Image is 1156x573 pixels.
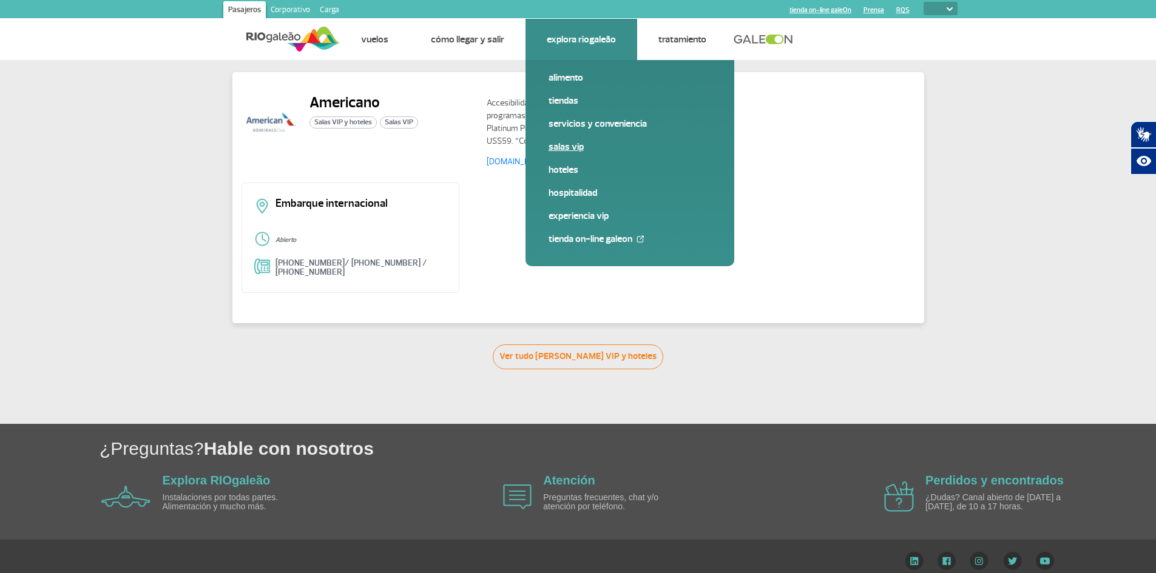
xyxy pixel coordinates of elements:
[789,6,851,14] a: tienda on-line galeOn
[1003,552,1022,570] img: Gorjeo
[223,1,266,21] a: Pasajeros
[242,93,300,152] img: american-logo.png
[204,438,374,458] span: Hable con nosotros
[549,71,711,84] a: Alimento
[549,140,711,153] a: Salas VIP
[549,95,578,107] font: Tiendas
[1131,121,1156,148] button: Traductor de lenguaje de señas abierto.
[547,33,616,45] a: Explora RIOgaleão
[864,6,884,14] a: Prensa
[549,141,584,153] font: Salas VIP
[938,552,956,570] img: Facebook
[970,552,989,570] img: Instagram
[637,235,644,243] img: Icono de enlace externo
[163,493,302,512] p: Instalaciones por todas partes. Alimentación y mucho más.
[1131,148,1156,175] button: Recursos de asistencia abiertos.
[101,486,150,508] img: icono de avión
[905,552,924,570] img: LinkedIn
[896,6,910,14] a: RQS
[549,94,711,107] a: Tiendas
[275,236,296,244] strong: Abierto
[503,484,532,509] img: icono de avión
[549,187,597,199] font: Hospitalidad
[549,72,583,84] font: Alimento
[884,481,914,512] img: icono de avión
[549,164,578,176] font: Hoteles
[543,474,595,487] a: Atención
[1131,121,1156,175] div: Complemento de accesibilidad Hand Talk.
[431,33,504,45] a: Cómo llegar y salir
[487,156,549,167] a: [DOMAIN_NAME]
[163,474,271,487] a: Explora RIOgaleão
[543,493,683,512] p: Preguntas frecuentes, chat y/o atención por teléfono.
[658,33,706,45] a: Tratamiento
[1036,552,1054,570] img: YouTube
[380,116,418,129] span: Salas VIP
[925,474,1064,487] a: Perdidos y encontrados
[549,232,711,246] a: tienda on-line galeOn
[320,5,339,15] font: Carga
[549,186,711,199] a: Hospitalidad
[493,344,663,369] a: Ver tudo [PERSON_NAME] VIP y hoteles
[100,436,1156,461] h1: ¿Preguntas?
[266,1,315,21] a: Corporativo
[549,117,711,130] a: Servicios y Conveniencia
[361,33,388,45] a: Vuelos
[275,258,427,277] a: [PHONE_NUMBER]/ [PHONE_NUMBER] / [PHONE_NUMBER]
[549,209,711,223] a: Experiencia VIP
[487,98,704,146] font: Accesibilidad: Pasajeros de Clase Ejecutiva; pasajeros de los programas de viajero frecuente Exec...
[309,93,380,112] font: Americano
[925,493,1065,512] p: ¿Dudas? Canal abierto de [DATE] a [DATE], de 10 a 17 horas.
[549,233,632,245] font: tienda on-line galeOn
[271,5,310,15] font: Corporativo
[549,163,711,176] a: Hoteles
[275,196,388,210] font: Embarque internacional
[549,210,609,222] font: Experiencia VIP
[309,116,377,129] span: Salas VIP y hoteles
[549,118,647,130] font: Servicios y Conveniencia
[315,1,344,21] a: Carga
